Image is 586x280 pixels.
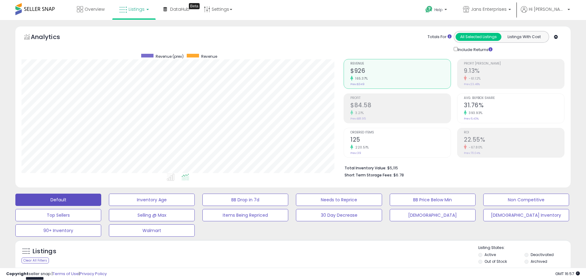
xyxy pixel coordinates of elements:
span: Overview [85,6,105,12]
a: Help [421,1,453,20]
button: 30 Day Decrease [296,209,382,221]
h2: 9.13% [464,67,564,76]
a: Terms of Use [53,271,79,277]
div: seller snap | | [6,271,107,277]
button: 90+ Inventory [15,224,101,237]
b: Short Term Storage Fees: [345,172,393,178]
strong: Copyright [6,271,29,277]
a: Privacy Policy [80,271,107,277]
div: Clear All Filters [22,258,49,263]
small: Prev: 23.48% [464,82,480,86]
span: Jans Enterprises [471,6,507,12]
i: Get Help [425,6,433,13]
small: -61.12% [467,76,481,81]
button: [DEMOGRAPHIC_DATA] Inventory [483,209,569,221]
span: Revenue [350,62,451,65]
span: Avg. Buybox Share [464,97,564,100]
span: 2025-08-11 16:57 GMT [555,271,580,277]
button: [DEMOGRAPHIC_DATA] [390,209,476,221]
div: Totals For [428,34,452,40]
small: -67.80% [467,145,483,150]
button: Needs to Reprice [296,194,382,206]
span: ROI [464,131,564,134]
small: 3.21% [353,111,364,115]
div: Include Returns [449,46,500,53]
span: Help [434,7,443,12]
a: Hi [PERSON_NAME] [521,6,570,20]
li: $5,115 [345,164,560,171]
small: Prev: $349 [350,82,365,86]
label: Out of Stock [484,259,507,264]
label: Active [484,252,496,257]
span: Listings [129,6,145,12]
button: Inventory Age [109,194,195,206]
small: Prev: 6.43% [464,117,479,120]
button: Selling @ Max [109,209,195,221]
span: Hi [PERSON_NAME] [529,6,566,12]
h2: 125 [350,136,451,144]
span: Profit [PERSON_NAME] [464,62,564,65]
button: Listings With Cost [501,33,547,41]
h5: Listings [33,247,56,256]
button: BB Drop in 7d [202,194,288,206]
h2: $926 [350,67,451,76]
h2: 31.76% [464,102,564,110]
b: Total Inventory Value: [345,165,386,171]
p: Listing States: [478,245,571,251]
span: Revenue [201,54,217,59]
small: 393.93% [467,111,483,115]
button: Default [15,194,101,206]
small: 165.37% [353,76,368,81]
label: Archived [531,259,547,264]
button: BB Price Below Min [390,194,476,206]
span: Profit [350,97,451,100]
label: Deactivated [531,252,554,257]
button: All Selected Listings [456,33,501,41]
button: Top Sellers [15,209,101,221]
small: Prev: 70.04% [464,151,480,155]
span: Ordered Items [350,131,451,134]
small: Prev: 39 [350,151,361,155]
span: DataHub [170,6,189,12]
span: $6.78 [393,172,404,178]
button: Walmart [109,224,195,237]
span: Revenue (prev) [156,54,184,59]
small: 220.51% [353,145,369,150]
button: Items Being Repriced [202,209,288,221]
h5: Analytics [31,33,72,43]
h2: 22.55% [464,136,564,144]
h2: $84.58 [350,102,451,110]
small: Prev: $81.95 [350,117,366,120]
button: Non Competitive [483,194,569,206]
div: Tooltip anchor [189,3,200,9]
